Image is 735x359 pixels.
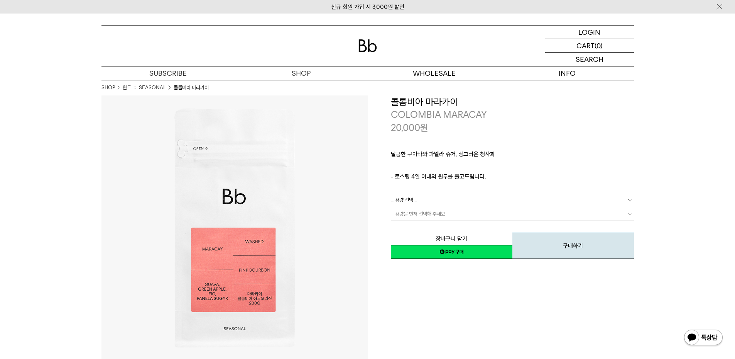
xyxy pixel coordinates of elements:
[576,53,603,66] p: SEARCH
[391,95,634,109] h3: 콜롬비아 마라카이
[391,245,512,259] a: 새창
[123,84,131,92] a: 원두
[512,232,634,259] button: 구매하기
[391,172,634,181] p: - 로스팅 4일 이내의 원두를 출고드립니다.
[391,163,634,172] p: ㅤ
[174,84,209,92] li: 콜롬비아 마라카이
[368,66,501,80] p: WHOLESALE
[391,108,634,121] p: COLOMBIA MARACAY
[683,329,723,347] img: 카카오톡 채널 1:1 채팅 버튼
[358,39,377,52] img: 로고
[391,207,449,221] span: = 용량을 먼저 선택해 주세요 =
[391,121,428,134] p: 20,000
[391,232,512,245] button: 장바구니 담기
[235,66,368,80] a: SHOP
[576,39,595,52] p: CART
[391,150,634,163] p: 달콤한 구아바와 파넬라 슈거, 싱그러운 청사과
[545,26,634,39] a: LOGIN
[545,39,634,53] a: CART (0)
[595,39,603,52] p: (0)
[420,122,428,133] span: 원
[139,84,166,92] a: SEASONAL
[501,66,634,80] p: INFO
[101,66,235,80] a: SUBSCRIBE
[331,3,404,10] a: 신규 회원 가입 시 3,000원 할인
[391,193,417,207] span: = 용량 선택 =
[101,84,115,92] a: SHOP
[578,26,600,39] p: LOGIN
